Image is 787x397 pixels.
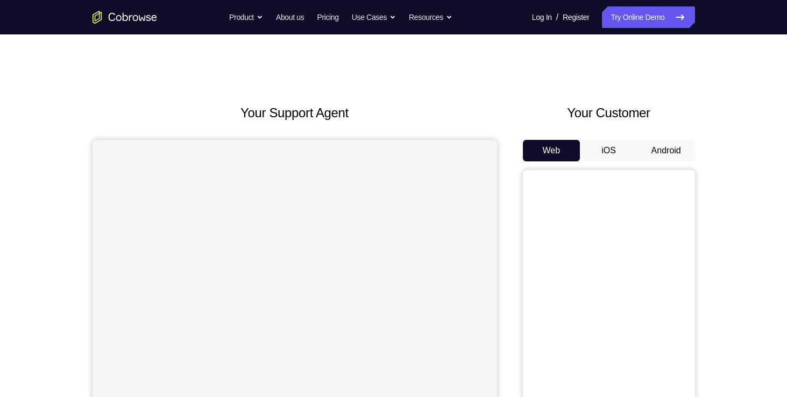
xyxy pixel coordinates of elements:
a: Log In [532,6,552,28]
button: Use Cases [352,6,396,28]
button: iOS [580,140,637,161]
a: Go to the home page [93,11,157,24]
a: Register [563,6,589,28]
button: Product [229,6,263,28]
a: Pricing [317,6,338,28]
button: Android [637,140,695,161]
a: Try Online Demo [602,6,694,28]
h2: Your Customer [523,103,695,123]
span: / [556,11,558,24]
button: Resources [409,6,452,28]
a: About us [276,6,304,28]
h2: Your Support Agent [93,103,497,123]
button: Web [523,140,580,161]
